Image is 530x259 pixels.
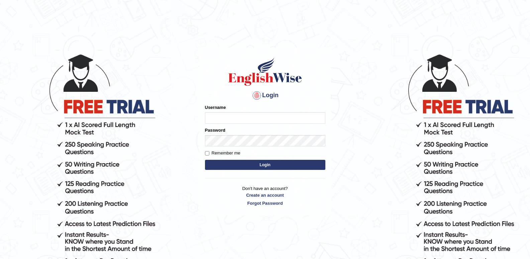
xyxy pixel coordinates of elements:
[205,151,209,155] input: Remember me
[205,192,325,198] a: Create an account
[205,104,226,111] label: Username
[205,200,325,206] a: Forgot Password
[205,185,325,206] p: Don't have an account?
[205,160,325,170] button: Login
[205,90,325,101] h4: Login
[205,150,240,156] label: Remember me
[227,57,303,87] img: Logo of English Wise sign in for intelligent practice with AI
[205,127,225,133] label: Password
